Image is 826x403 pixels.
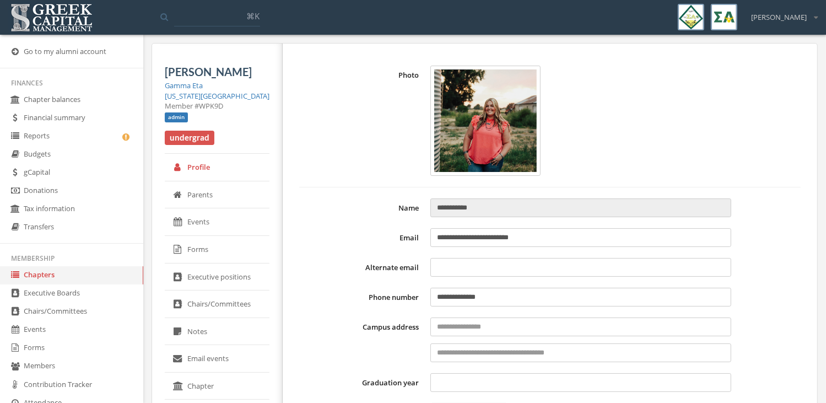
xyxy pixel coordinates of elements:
[299,228,425,247] label: Email
[299,318,425,362] label: Campus address
[165,101,269,111] div: Member #
[165,373,269,400] a: Chapter
[299,258,425,277] label: Alternate email
[165,154,269,181] a: Profile
[246,10,260,22] span: ⌘K
[165,318,269,346] a: Notes
[199,101,223,111] span: WPK9D
[165,65,252,78] span: [PERSON_NAME]
[299,198,425,217] label: Name
[165,80,203,90] a: Gamma Eta
[744,4,818,23] div: [PERSON_NAME]
[165,181,269,209] a: Parents
[165,112,188,122] span: admin
[165,264,269,291] a: Executive positions
[165,208,269,236] a: Events
[165,291,269,318] a: Chairs/Committees
[165,345,269,373] a: Email events
[299,66,425,176] label: Photo
[299,288,425,307] label: Phone number
[165,91,269,101] a: [US_STATE][GEOGRAPHIC_DATA]
[751,12,807,23] span: [PERSON_NAME]
[165,236,269,264] a: Forms
[299,373,425,392] label: Graduation year
[165,131,214,145] span: undergrad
